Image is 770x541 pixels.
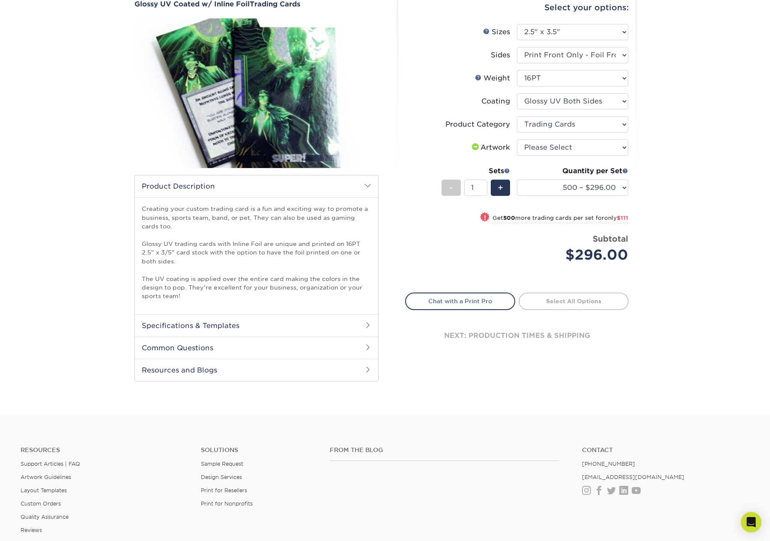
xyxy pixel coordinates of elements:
[21,527,42,533] a: Reviews
[21,487,67,494] a: Layout Templates
[470,142,510,153] div: Artwork
[445,119,510,130] div: Product Category
[475,73,510,83] div: Weight
[582,446,749,454] a: Contact
[523,245,628,265] div: $296.00
[21,514,69,520] a: Quality Assurance
[442,166,510,176] div: Sets
[503,215,515,221] strong: 500
[604,215,628,221] span: only
[582,461,635,467] a: [PHONE_NUMBER]
[517,166,628,176] div: Quantity per Set
[498,181,503,194] span: +
[21,500,61,507] a: Custom Orders
[491,50,510,60] div: Sides
[405,293,515,310] a: Chat with a Print Pro
[134,9,379,177] img: Glossy UV Coated w/ Inline Foil 01
[483,27,510,37] div: Sizes
[582,474,684,480] a: [EMAIL_ADDRESS][DOMAIN_NAME]
[330,446,559,454] h4: From the Blog
[201,474,242,480] a: Design Services
[593,234,628,243] strong: Subtotal
[201,461,243,467] a: Sample Request
[21,461,80,467] a: Support Articles | FAQ
[142,204,371,300] p: Creating your custom trading card is a fun and exciting way to promote a business, sports team, b...
[201,446,317,454] h4: Solutions
[21,446,188,454] h4: Resources
[135,337,378,359] h2: Common Questions
[484,213,486,222] span: !
[741,512,761,532] div: Open Intercom Messenger
[492,215,628,223] small: Get more trading cards per set for
[201,500,253,507] a: Print for Nonprofits
[481,96,510,106] div: Coating
[201,487,247,494] a: Print for Resellers
[405,310,629,361] div: next: production times & shipping
[135,359,378,381] h2: Resources and Blogs
[135,314,378,337] h2: Specifications & Templates
[21,474,71,480] a: Artwork Guidelines
[449,181,453,194] span: -
[135,175,378,197] h2: Product Description
[519,293,629,310] a: Select All Options
[617,215,628,221] span: $111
